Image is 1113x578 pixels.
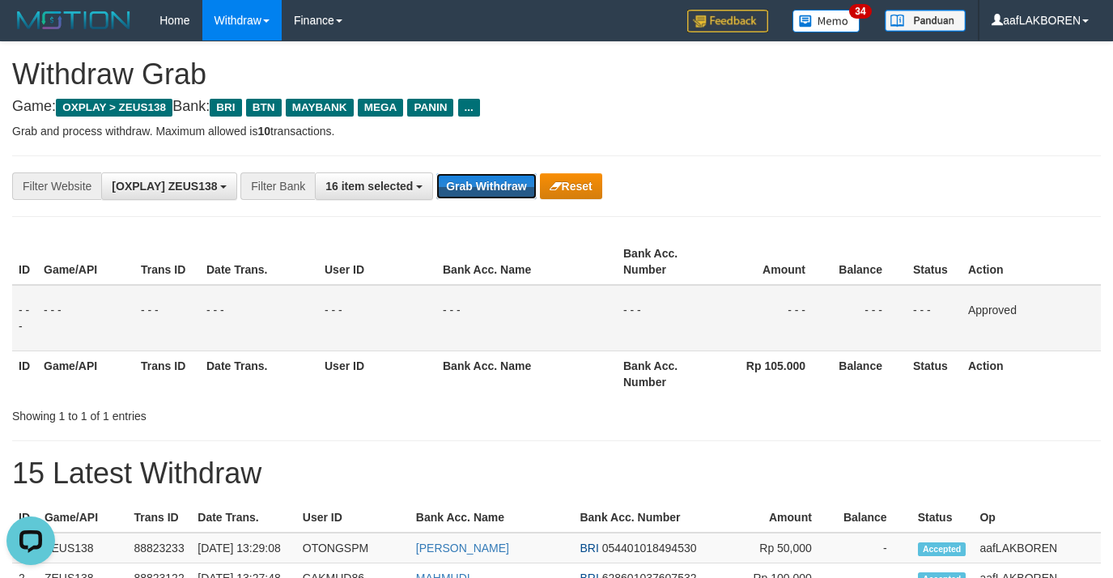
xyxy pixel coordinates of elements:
[296,533,410,563] td: OTONGSPM
[12,239,37,285] th: ID
[257,125,270,138] strong: 10
[12,503,38,533] th: ID
[407,99,453,117] span: PANIN
[12,285,37,351] td: - - -
[318,351,436,397] th: User ID
[687,10,768,32] img: Feedback.jpg
[286,99,354,117] span: MAYBANK
[830,351,907,397] th: Balance
[318,239,436,285] th: User ID
[436,173,536,199] button: Grab Withdraw
[240,172,315,200] div: Filter Bank
[38,533,128,563] td: ZEUS138
[191,503,296,533] th: Date Trans.
[101,172,237,200] button: [OXPLAY] ZEUS138
[973,533,1101,563] td: aafLAKBOREN
[296,503,410,533] th: User ID
[580,542,598,555] span: BRI
[127,533,191,563] td: 88823233
[729,503,836,533] th: Amount
[12,457,1101,490] h1: 15 Latest Withdraw
[246,99,282,117] span: BTN
[134,351,200,397] th: Trans ID
[714,285,830,351] td: - - -
[12,8,135,32] img: MOTION_logo.png
[617,351,714,397] th: Bank Acc. Number
[911,503,974,533] th: Status
[325,180,413,193] span: 16 item selected
[830,239,907,285] th: Balance
[836,533,911,563] td: -
[836,503,911,533] th: Balance
[12,123,1101,139] p: Grab and process withdraw. Maximum allowed is transactions.
[540,173,602,199] button: Reset
[907,239,962,285] th: Status
[849,4,871,19] span: 34
[617,239,714,285] th: Bank Acc. Number
[918,542,966,556] span: Accepted
[714,239,830,285] th: Amount
[617,285,714,351] td: - - -
[458,99,480,117] span: ...
[962,285,1101,351] td: Approved
[318,285,436,351] td: - - -
[12,99,1101,115] h4: Game: Bank:
[436,351,617,397] th: Bank Acc. Name
[56,99,172,117] span: OXPLAY > ZEUS138
[830,285,907,351] td: - - -
[200,351,318,397] th: Date Trans.
[436,239,617,285] th: Bank Acc. Name
[792,10,860,32] img: Button%20Memo.svg
[962,239,1101,285] th: Action
[37,351,134,397] th: Game/API
[885,10,966,32] img: panduan.png
[127,503,191,533] th: Trans ID
[962,351,1101,397] th: Action
[200,285,318,351] td: - - -
[6,6,55,55] button: Open LiveChat chat widget
[416,542,509,555] a: [PERSON_NAME]
[37,239,134,285] th: Game/API
[112,180,217,193] span: [OXPLAY] ZEUS138
[602,542,697,555] span: Copy 054401018494530 to clipboard
[134,285,200,351] td: - - -
[134,239,200,285] th: Trans ID
[12,402,452,424] div: Showing 1 to 1 of 1 entries
[315,172,433,200] button: 16 item selected
[436,285,617,351] td: - - -
[12,351,37,397] th: ID
[907,351,962,397] th: Status
[37,285,134,351] td: - - -
[200,239,318,285] th: Date Trans.
[907,285,962,351] td: - - -
[410,503,574,533] th: Bank Acc. Name
[358,99,404,117] span: MEGA
[729,533,836,563] td: Rp 50,000
[12,58,1101,91] h1: Withdraw Grab
[573,503,729,533] th: Bank Acc. Number
[38,503,128,533] th: Game/API
[973,503,1101,533] th: Op
[12,172,101,200] div: Filter Website
[714,351,830,397] th: Rp 105.000
[210,99,241,117] span: BRI
[191,533,296,563] td: [DATE] 13:29:08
